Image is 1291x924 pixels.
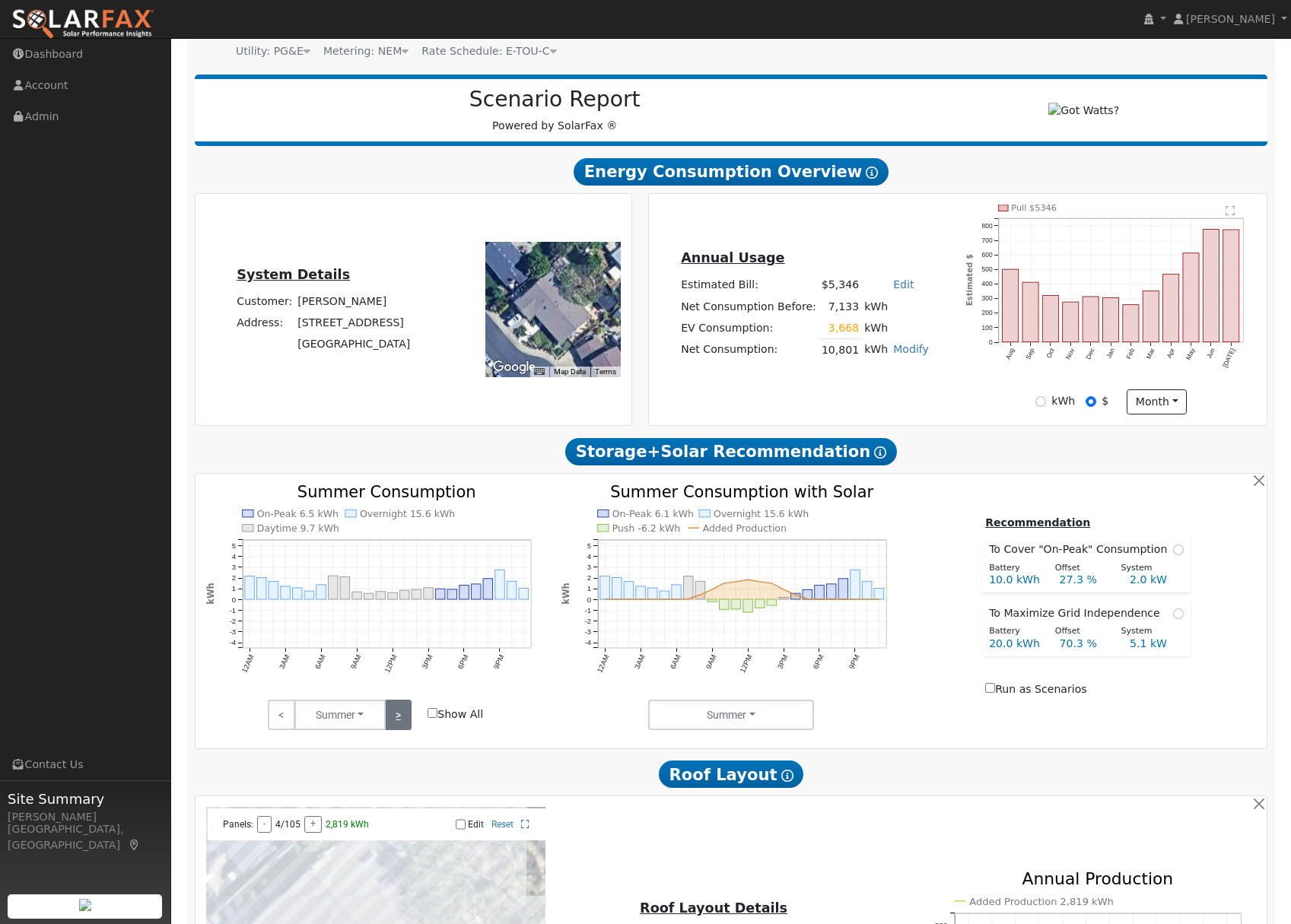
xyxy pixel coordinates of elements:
[1024,347,1036,360] text: Sep
[708,599,717,602] rect: onclick=""
[8,821,163,853] div: [GEOGRAPHIC_DATA], [GEOGRAPHIC_DATA]
[295,334,413,355] td: [GEOGRAPHIC_DATA]
[771,582,774,585] circle: onclick=""
[1047,562,1113,575] div: Offset
[348,653,362,670] text: 9AM
[636,586,646,599] rect: onclick=""
[205,583,215,604] text: kWh
[388,592,398,599] rect: onclick=""
[624,582,634,599] rect: onclick=""
[383,653,399,674] text: 12PM
[603,598,606,601] circle: onclick=""
[421,45,556,57] span: Alias: HETOUC
[794,593,797,596] circle: onclick=""
[295,313,413,334] td: [STREET_ADDRESS]
[1105,347,1116,360] text: Jan
[1122,636,1192,652] div: 5.1 kW
[815,586,825,599] rect: onclick=""
[970,896,1115,907] text: Added Production 2,819 kWh
[989,338,993,346] text: 0
[1127,389,1187,415] button: month
[779,598,789,599] rect: onclick=""
[565,438,897,465] span: Storage+Solar Recommendation
[376,592,386,599] rect: onclick=""
[587,595,591,604] text: 0
[435,589,445,599] rect: onclick=""
[1124,347,1136,360] text: Feb
[11,8,154,40] img: SolarFax
[304,816,322,833] button: +
[806,598,809,601] circle: onclick=""
[560,583,571,604] text: kWh
[639,598,642,601] circle: onclick=""
[587,563,591,571] text: 3
[782,588,785,591] circle: onclick=""
[1184,347,1197,361] text: May
[340,576,350,599] rect: onclick=""
[1003,269,1019,342] rect: onclick=""
[818,598,821,601] circle: onclick=""
[1064,347,1076,361] text: Nov
[1123,305,1139,342] rect: onclick=""
[268,700,294,730] a: <
[985,683,995,693] input: Run as Scenarios
[297,483,476,501] text: Summer Consumption
[236,43,310,59] div: Utility: PG&E
[1102,393,1108,409] label: $
[471,584,481,599] rect: onclick=""
[1223,230,1239,342] rect: onclick=""
[862,296,932,317] td: kWh
[819,339,861,361] td: 10,801
[79,899,91,911] img: retrieve
[679,296,819,317] td: Net Consumption Before:
[893,278,914,291] a: Edit
[981,265,992,273] text: 500
[428,706,483,722] label: Show All
[989,605,1166,621] span: To Maximize Grid Independence
[585,606,591,614] text: -1
[519,589,529,599] rect: onclick=""
[1084,347,1096,361] text: Dec
[981,222,992,230] text: 800
[489,357,539,377] a: Open this area in Google Maps (opens a new window)
[1042,296,1058,342] rect: onclick=""
[612,508,694,519] text: On-Peak 6.1 kWh
[612,522,681,534] text: Push -6.2 kWh
[610,483,874,501] text: Summer Consumption with Solar
[1226,205,1235,216] text: 
[704,653,718,670] text: 9AM
[1004,347,1016,360] text: Aug
[1183,253,1199,342] rect: onclick=""
[981,625,1048,638] div: Battery
[491,653,505,670] text: 9PM
[428,708,437,718] input: Show All
[292,588,302,599] rect: onclick=""
[326,819,369,830] span: 2,819 kWh
[323,43,409,59] div: Metering: NEM
[256,508,338,519] text: On-Peak 6.5 kWh
[699,593,702,596] circle: onclick=""
[981,251,992,259] text: 600
[669,653,682,670] text: 6AM
[1186,13,1275,25] span: [PERSON_NAME]
[819,275,861,296] td: $5,346
[585,627,591,636] text: -3
[1048,103,1119,119] img: Got Watts?
[679,275,819,296] td: Estimated Bill:
[234,291,295,313] td: Customer:
[304,591,314,599] rect: onclick=""
[866,598,869,601] circle: onclick=""
[842,598,845,601] circle: onclick=""
[1083,297,1099,342] rect: onclick=""
[8,809,163,825] div: [PERSON_NAME]
[231,552,236,560] text: 4
[1204,230,1219,342] rect: onclick=""
[819,317,861,339] td: 3,668
[862,339,891,361] td: kWh
[648,700,815,730] button: Summer
[231,584,235,592] text: 1
[1063,302,1079,342] rect: onclick=""
[1035,396,1046,407] input: kWh
[679,317,819,339] td: EV Consumption:
[703,522,787,534] text: Added Production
